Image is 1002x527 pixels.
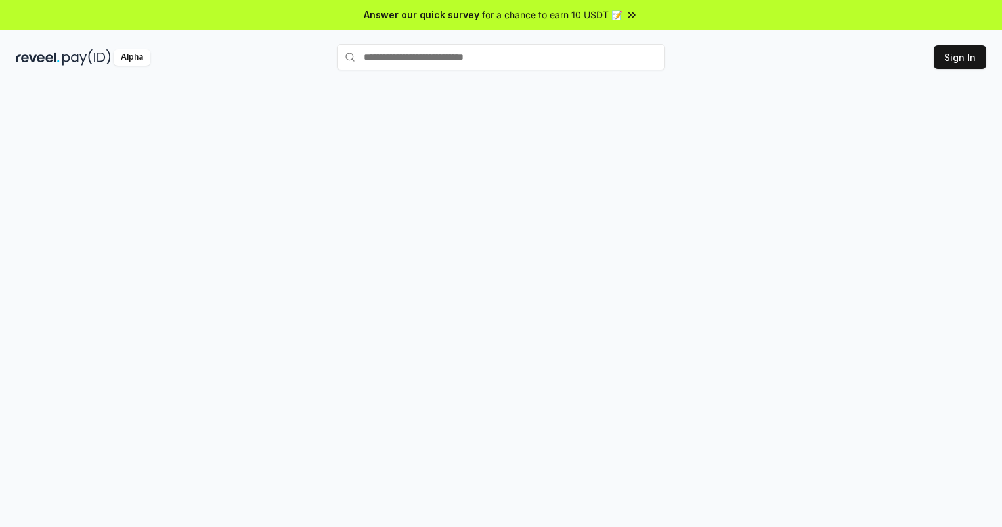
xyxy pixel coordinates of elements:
div: Alpha [114,49,150,66]
img: reveel_dark [16,49,60,66]
span: Answer our quick survey [364,8,479,22]
img: pay_id [62,49,111,66]
span: for a chance to earn 10 USDT 📝 [482,8,622,22]
button: Sign In [934,45,986,69]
